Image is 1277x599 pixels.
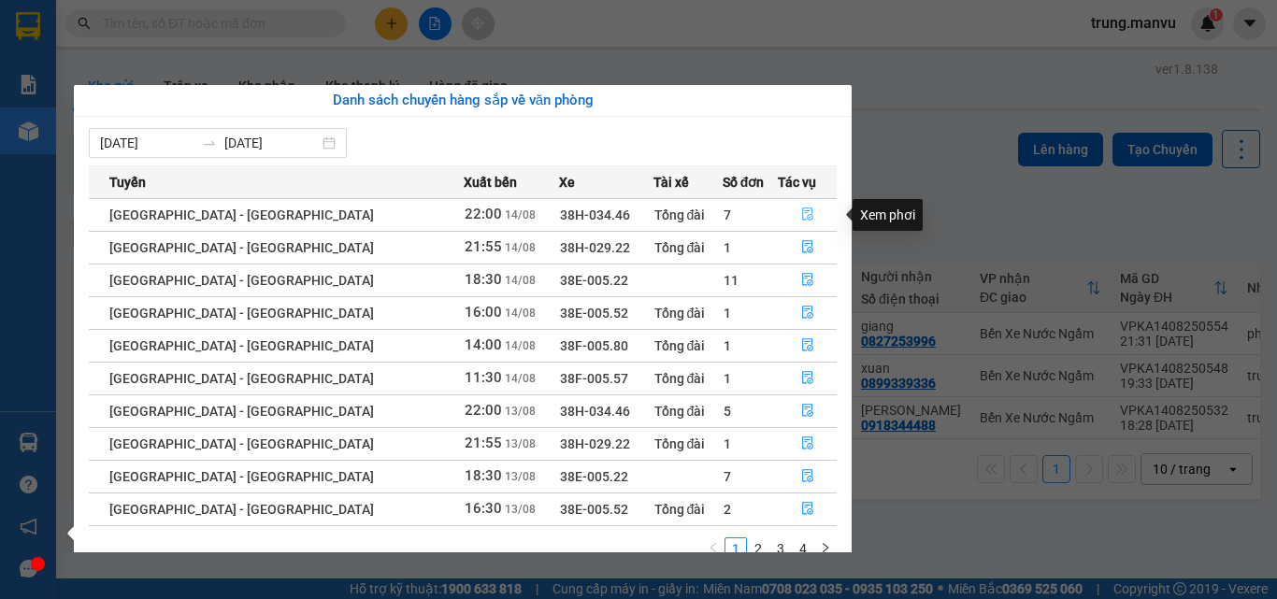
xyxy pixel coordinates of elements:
span: 13/08 [505,503,536,516]
span: 38H-029.22 [560,240,630,255]
span: 38H-029.22 [560,436,630,451]
span: 14/08 [505,372,536,385]
span: 11 [724,273,739,288]
li: Previous Page [702,537,725,560]
button: file-done [779,331,836,361]
span: [GEOGRAPHIC_DATA] - [GEOGRAPHIC_DATA] [109,207,374,222]
span: [GEOGRAPHIC_DATA] - [GEOGRAPHIC_DATA] [109,502,374,517]
span: 14:00 [465,336,502,353]
button: file-done [779,233,836,263]
button: file-done [779,396,836,426]
span: to [202,135,217,150]
span: file-done [801,306,814,321]
span: 7 [724,469,731,484]
span: [GEOGRAPHIC_DATA] - [GEOGRAPHIC_DATA] [109,404,374,419]
input: Đến ngày [224,133,319,153]
div: Tổng đài [654,303,722,323]
a: 2 [748,538,768,559]
button: left [702,537,725,560]
a: 3 [770,538,791,559]
span: Số đơn [723,172,765,193]
span: Xe [559,172,575,193]
span: Tác vụ [778,172,816,193]
span: 16:30 [465,500,502,517]
span: 13/08 [505,470,536,483]
span: file-done [801,436,814,451]
span: 38E-005.52 [560,306,628,321]
button: file-done [779,298,836,328]
span: Xuất bến [464,172,517,193]
li: 4 [792,537,814,560]
span: right [820,542,831,553]
button: file-done [779,462,836,492]
a: 1 [725,538,746,559]
span: Tuyến [109,172,146,193]
li: 1 [725,537,747,560]
span: 1 [724,240,731,255]
div: Tổng đài [654,368,722,389]
span: 38F-005.57 [560,371,628,386]
span: 16:00 [465,304,502,321]
span: swap-right [202,135,217,150]
span: file-done [801,207,814,222]
span: 1 [724,306,731,321]
span: [GEOGRAPHIC_DATA] - [GEOGRAPHIC_DATA] [109,338,374,353]
button: file-done [779,429,836,459]
span: left [708,542,719,553]
input: Từ ngày [100,133,194,153]
span: 2 [724,502,731,517]
button: file-done [779,364,836,393]
span: [GEOGRAPHIC_DATA] - [GEOGRAPHIC_DATA] [109,240,374,255]
div: Tổng đài [654,205,722,225]
span: [GEOGRAPHIC_DATA] - [GEOGRAPHIC_DATA] [109,469,374,484]
span: 21:55 [465,238,502,255]
span: [GEOGRAPHIC_DATA] - [GEOGRAPHIC_DATA] [109,436,374,451]
span: 18:30 [465,271,502,288]
span: 1 [724,436,731,451]
div: Xem phơi [853,199,923,231]
span: file-done [801,404,814,419]
span: 38F-005.80 [560,338,628,353]
a: 4 [793,538,813,559]
span: [GEOGRAPHIC_DATA] - [GEOGRAPHIC_DATA] [109,306,374,321]
span: 18:30 [465,467,502,484]
button: file-done [779,494,836,524]
span: file-done [801,469,814,484]
span: 14/08 [505,274,536,287]
span: 13/08 [505,405,536,418]
span: [GEOGRAPHIC_DATA] - [GEOGRAPHIC_DATA] [109,371,374,386]
span: 22:00 [465,206,502,222]
div: Tổng đài [654,499,722,520]
span: 13/08 [505,437,536,450]
span: 14/08 [505,208,536,221]
span: 5 [724,404,731,419]
span: 38H-034.46 [560,404,630,419]
div: Tổng đài [654,401,722,421]
span: 21:55 [465,435,502,451]
span: 1 [724,338,731,353]
li: Next Page [814,537,837,560]
div: Tổng đài [654,434,722,454]
div: Tổng đài [654,237,722,258]
button: right [814,537,837,560]
span: file-done [801,371,814,386]
div: Danh sách chuyến hàng sắp về văn phòng [89,90,837,112]
span: 38E-005.22 [560,273,628,288]
span: 14/08 [505,307,536,320]
span: 11:30 [465,369,502,386]
li: 2 [747,537,769,560]
span: file-done [801,502,814,517]
span: 14/08 [505,241,536,254]
span: 38H-034.46 [560,207,630,222]
span: file-done [801,338,814,353]
button: file-done [779,265,836,295]
span: 14/08 [505,339,536,352]
span: 22:00 [465,402,502,419]
li: 3 [769,537,792,560]
span: 38E-005.22 [560,469,628,484]
span: 1 [724,371,731,386]
span: 7 [724,207,731,222]
span: 38E-005.52 [560,502,628,517]
div: Tổng đài [654,335,722,356]
span: Tài xế [653,172,689,193]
